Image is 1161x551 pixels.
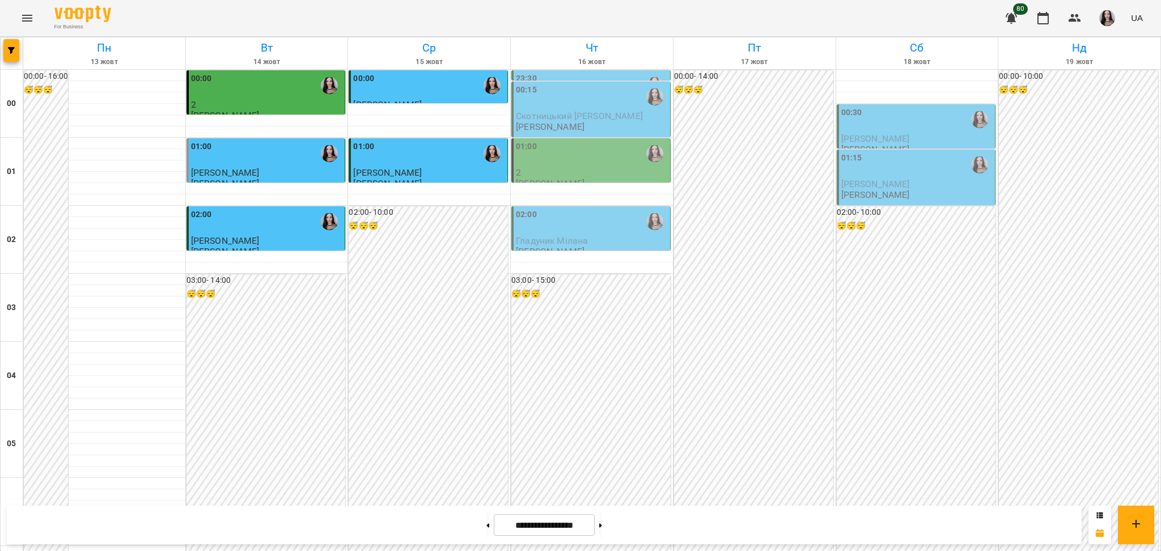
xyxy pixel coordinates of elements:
[191,73,212,85] label: 00:00
[7,98,16,110] h6: 00
[646,88,663,105] img: Габорак Галина
[353,99,422,110] span: [PERSON_NAME]
[25,39,184,57] h6: Пн
[353,73,374,85] label: 00:00
[191,100,343,109] p: 2
[187,288,346,300] h6: 😴😴😴
[14,5,41,32] button: Menu
[511,288,671,300] h6: 😴😴😴
[191,141,212,153] label: 01:00
[999,70,1158,83] h6: 00:00 - 10:00
[25,57,184,67] h6: 13 жовт
[1131,12,1143,24] span: UA
[484,145,501,162] img: Габорак Галина
[1000,39,1159,57] h6: Нд
[841,179,910,189] span: [PERSON_NAME]
[516,122,584,132] p: [PERSON_NAME]
[675,57,834,67] h6: 17 жовт
[191,179,260,188] p: [PERSON_NAME]
[646,77,663,94] img: Габорак Галина
[646,213,663,230] img: Габорак Галина
[7,370,16,382] h6: 04
[350,39,509,57] h6: Ср
[646,145,663,162] img: Габорак Галина
[516,84,537,96] label: 00:15
[999,84,1158,96] h6: 😴😴😴
[7,302,16,314] h6: 03
[841,107,862,119] label: 00:30
[321,213,338,230] img: Габорак Галина
[674,84,833,96] h6: 😴😴😴
[516,111,643,121] span: Скотницький [PERSON_NAME]
[516,73,537,85] label: 23:30
[511,274,671,287] h6: 03:00 - 15:00
[516,235,588,246] span: Гладуник Мілана
[841,152,862,164] label: 01:15
[838,39,997,57] h6: Сб
[191,209,212,221] label: 02:00
[321,145,338,162] img: Габорак Галина
[187,274,346,287] h6: 03:00 - 14:00
[841,133,910,144] span: [PERSON_NAME]
[54,6,111,22] img: Voopty Logo
[675,39,834,57] h6: Пт
[841,190,910,200] p: [PERSON_NAME]
[516,168,668,177] p: 2
[512,57,671,67] h6: 16 жовт
[7,234,16,246] h6: 02
[7,166,16,178] h6: 01
[1000,57,1159,67] h6: 19 жовт
[349,220,508,232] h6: 😴😴😴
[1013,3,1028,15] span: 80
[353,167,422,178] span: [PERSON_NAME]
[841,145,910,154] p: [PERSON_NAME]
[353,179,422,188] p: [PERSON_NAME]
[516,179,584,188] p: [PERSON_NAME]
[191,235,260,246] span: [PERSON_NAME]
[188,39,346,57] h6: Вт
[516,209,537,221] label: 02:00
[484,77,501,94] img: Габорак Галина
[321,77,338,94] img: Габорак Галина
[1099,10,1115,26] img: 23d2127efeede578f11da5c146792859.jpg
[516,247,584,256] p: [PERSON_NAME]
[24,70,68,83] h6: 00:00 - 16:00
[191,167,260,178] span: [PERSON_NAME]
[971,156,988,173] img: Габорак Галина
[350,57,509,67] h6: 15 жовт
[349,206,508,219] h6: 02:00 - 10:00
[7,438,16,450] h6: 05
[24,84,68,96] h6: 😴😴😴
[971,111,988,128] img: Габорак Галина
[191,111,260,120] p: [PERSON_NAME]
[837,206,996,219] h6: 02:00 - 10:00
[1126,7,1147,28] button: UA
[516,141,537,153] label: 01:00
[353,141,374,153] label: 01:00
[837,220,996,232] h6: 😴😴😴
[54,23,111,31] span: For Business
[838,57,997,67] h6: 18 жовт
[512,39,671,57] h6: Чт
[188,57,346,67] h6: 14 жовт
[674,70,833,83] h6: 00:00 - 14:00
[191,247,260,256] p: [PERSON_NAME]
